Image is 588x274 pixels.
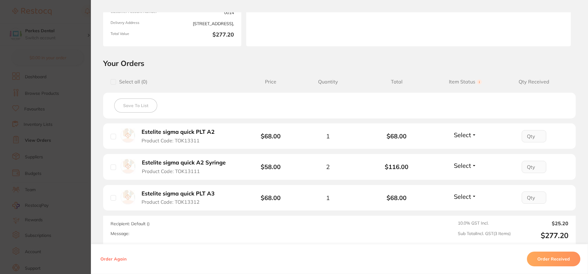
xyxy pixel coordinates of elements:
[114,98,157,113] button: Save To List
[452,193,478,200] button: Select
[261,163,281,171] b: $58.00
[121,159,135,174] img: Estelite sigma quick A2 Syringe
[142,129,215,135] b: Estelite sigma quick PLT A2
[452,131,478,139] button: Select
[500,79,568,85] span: Qty Received
[326,133,330,140] span: 1
[175,32,234,39] b: $277.20
[140,129,222,144] button: Estelite sigma quick PLT A2 Product Code: TOK13311
[116,79,147,85] span: Select all ( 0 )
[248,79,294,85] span: Price
[261,132,281,140] b: $68.00
[121,190,135,204] img: Estelite sigma quick PLT A3
[111,21,170,27] span: Delivery Address
[362,163,431,170] b: $116.00
[121,128,135,143] img: Estelite sigma quick PLT A2
[99,256,128,262] button: Order Again
[294,79,362,85] span: Quantity
[362,194,431,201] b: $68.00
[362,133,431,140] b: $68.00
[527,252,580,266] button: Order Received
[516,231,568,240] output: $277.20
[142,168,200,174] span: Product Code: TOK13111
[142,199,200,205] span: Product Code: TOK13312
[103,59,576,68] h2: Your Orders
[140,159,232,174] button: Estelite sigma quick A2 Syringe Product Code: TOK13111
[142,138,200,143] span: Product Code: TOK13311
[522,191,546,204] input: Qty
[111,221,150,226] span: Recipient: Default ( )
[522,130,546,142] input: Qty
[522,161,546,173] input: Qty
[454,193,471,200] span: Select
[516,221,568,226] output: $25.20
[111,231,129,236] label: Message:
[140,190,222,205] button: Estelite sigma quick PLT A3 Product Code: TOK13312
[142,160,226,166] b: Estelite sigma quick A2 Syringe
[458,221,511,226] span: 10.0 % GST Incl.
[111,32,170,39] span: Total Value
[326,163,330,170] span: 2
[111,10,170,16] span: Customer Account Number
[431,79,500,85] span: Item Status
[326,194,330,201] span: 1
[458,231,511,240] span: Sub Total Incl. GST ( 3 Items)
[261,194,281,202] b: $68.00
[454,162,471,169] span: Select
[454,131,471,139] span: Select
[452,162,478,169] button: Select
[142,191,215,197] b: Estelite sigma quick PLT A3
[175,21,234,27] span: [STREET_ADDRESS],
[362,79,431,85] span: Total
[175,10,234,16] span: 0014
